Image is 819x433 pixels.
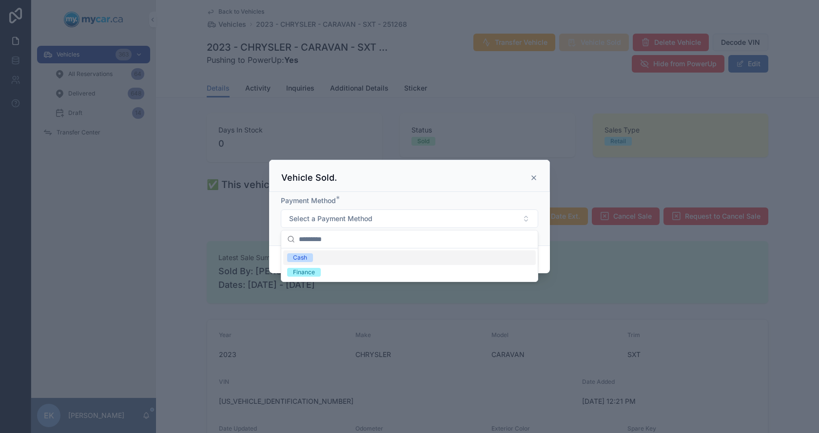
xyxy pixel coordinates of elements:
[281,196,336,205] span: Payment Method
[281,248,538,282] div: Suggestions
[293,253,307,262] div: Cash
[281,209,538,228] button: Select Button
[289,214,372,224] span: Select a Payment Method
[293,268,315,277] div: Finance
[281,172,337,184] h3: Vehicle Sold.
